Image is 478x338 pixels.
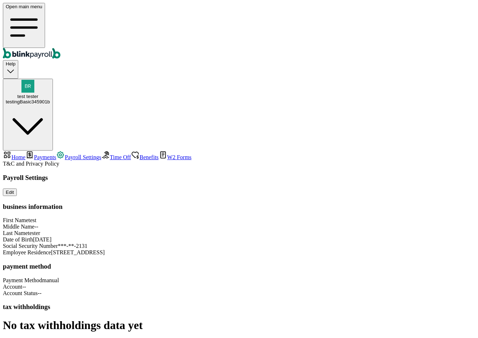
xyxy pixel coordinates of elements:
span: Date of Birth [3,236,33,243]
span: -- [34,224,38,230]
span: test [29,217,36,223]
span: Open main menu [6,4,42,9]
h1: No tax withholdings data yet [3,319,475,332]
h3: business information [3,203,475,211]
div: testingBasic345901b [6,99,50,104]
h3: Payroll Settings [3,174,475,182]
span: manual [42,277,59,283]
span: Middle Name [3,224,34,230]
span: Time Off [110,154,131,160]
span: [DATE] [33,236,51,243]
h3: payment method [3,263,475,270]
a: W2 Forms [159,154,192,160]
span: Social Security Number [3,243,58,249]
span: Payments [34,154,56,160]
nav: Global [3,3,475,60]
span: Last Name [3,230,28,236]
button: test testertestingBasic345901b [3,79,53,151]
span: and [3,161,59,167]
span: W2 Forms [167,154,192,160]
h3: tax withholdings [3,303,475,311]
span: Benefits [139,154,158,160]
span: test tester [18,94,39,99]
span: -- [22,284,26,290]
span: Home [11,154,25,160]
span: Account Status [3,290,38,296]
a: Home [3,154,25,160]
span: -- [38,290,41,296]
a: Time Off [101,154,131,160]
button: Open main menu [3,3,45,48]
span: Payroll Settings [65,154,101,160]
span: tester [28,230,40,236]
span: Employee Residence [3,249,51,255]
a: Payroll Settings [56,154,101,160]
span: Payment Method [3,277,42,283]
button: Help [3,60,18,78]
nav: Team Member Portal Sidebar [3,151,475,167]
span: [STREET_ADDRESS] [51,249,105,255]
button: Edit [3,188,17,196]
span: First Name [3,217,29,223]
span: Account [3,284,22,290]
a: Payments [25,154,56,160]
span: Help [6,61,15,67]
span: Privacy Policy [26,161,59,167]
span: T&C [3,161,15,167]
a: Benefits [131,154,158,160]
iframe: Chat Widget [442,304,478,338]
div: Edit [6,190,14,195]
